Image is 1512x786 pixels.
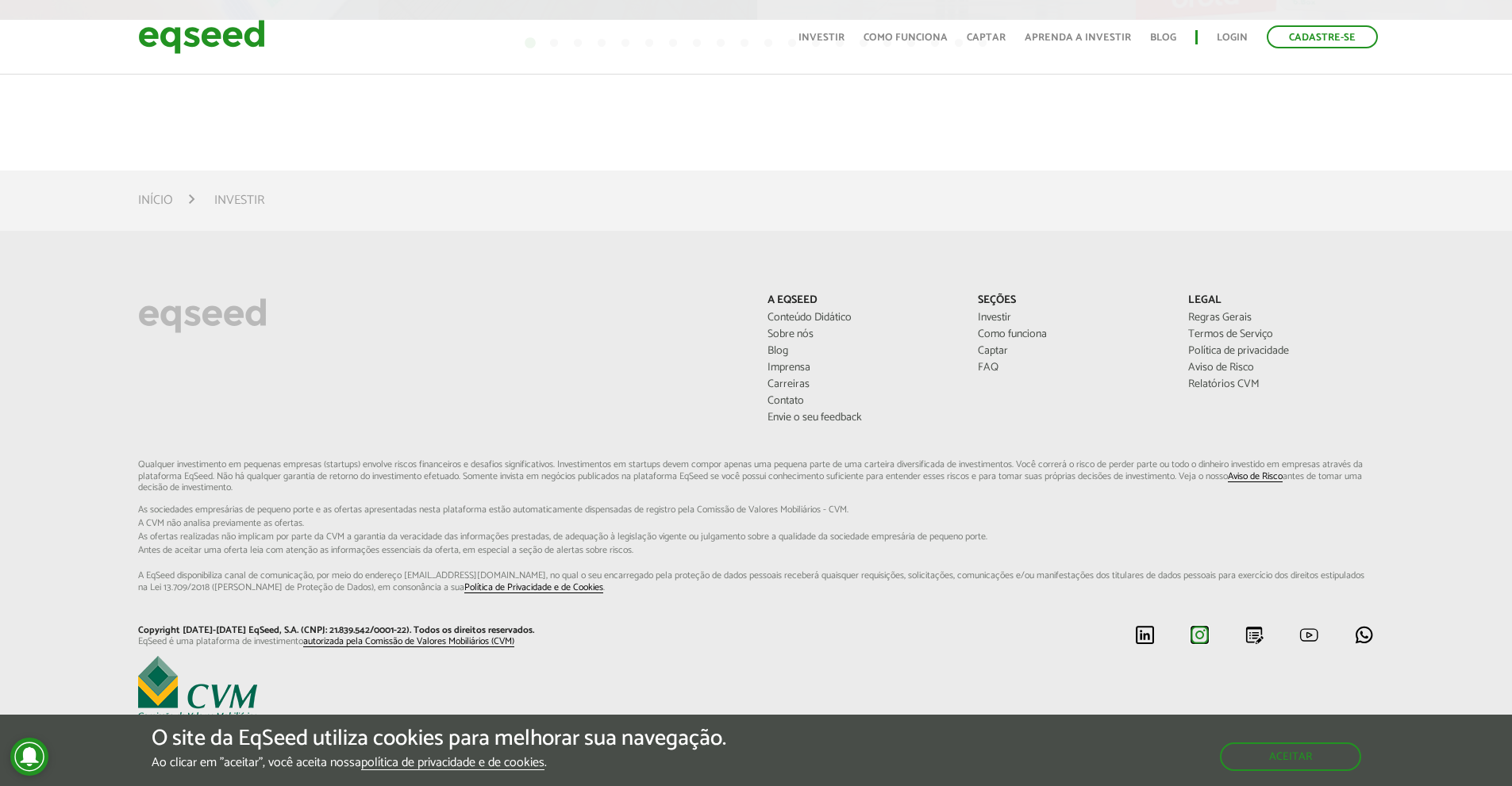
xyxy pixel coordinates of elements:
a: Imprensa [768,362,954,374]
a: Aviso de Risco [1228,472,1283,482]
a: Envie o seu feedback [768,412,954,424]
a: Termos de Serviço [1188,329,1375,340]
p: Copyright [DATE]-[DATE] EqSeed, S.A. (CNPJ: 21.839.542/0001-22). Todos os direitos reservados. [138,625,744,636]
a: Relatórios CVM [1188,379,1375,390]
img: EqSeed Logo [138,294,267,337]
a: Blog [1150,33,1176,43]
a: Aprenda a investir [1025,33,1131,43]
a: Sobre nós [768,329,954,340]
a: Investir [798,33,844,43]
p: Seções [978,294,1164,308]
img: EqSeed é uma plataforma de investimento autorizada pela Comissão de Valores Mobiliários (CVM) [138,656,257,719]
span: As ofertas realizadas não implicam por parte da CVM a garantia da veracidade das informações p... [138,532,1375,542]
a: Regras Gerais [1188,312,1375,324]
a: Como funciona [978,329,1164,340]
a: Login [1217,33,1248,43]
p: Legal [1188,294,1375,308]
a: Aviso de Risco [1188,362,1375,374]
li: Investir [214,190,264,211]
a: Política de Privacidade e de Cookies [464,583,603,593]
span: A CVM não analisa previamente as ofertas. [138,519,1375,528]
a: Investir [978,312,1164,324]
a: Contato [768,396,954,407]
a: Conteúdo Didático [768,312,954,324]
a: Cadastre-se [1267,25,1378,48]
a: Blog [768,346,954,357]
span: Antes de aceitar uma oferta leia com atenção as informações essenciais da oferta, em especial... [138,546,1375,555]
a: Como funciona [864,33,948,43]
p: Ao clicar em "aceitar", você aceita nossa . [152,755,726,770]
img: whatsapp.svg [1354,625,1374,645]
p: A EqSeed [768,294,954,308]
img: linkedin.svg [1135,625,1155,645]
a: política de privacidade e de cookies [361,757,544,770]
p: Qualquer investimento em pequenas empresas (startups) envolve riscos financeiros e desafios signi... [138,459,1375,593]
a: Carreiras [768,379,954,390]
img: blog.svg [1245,625,1264,645]
a: Captar [978,346,1164,357]
span: As sociedades empresárias de pequeno porte e as ofertas apresentadas nesta plataforma estão aut... [138,505,1375,515]
img: instagram.svg [1190,625,1210,645]
h5: O site da EqSeed utiliza cookies para melhorar sua navegação. [152,727,726,751]
p: EqSeed é uma plataforma de investimento [138,636,744,647]
a: Início [138,194,173,207]
button: Aceitar [1220,742,1361,771]
a: Captar [967,33,1006,43]
img: youtube.svg [1299,625,1319,645]
a: Política de privacidade [1188,346,1375,357]
img: EqSeed [138,16,265,58]
a: FAQ [978,362,1164,374]
a: autorizada pela Comissão de Valores Mobiliários (CVM) [303,637,514,647]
